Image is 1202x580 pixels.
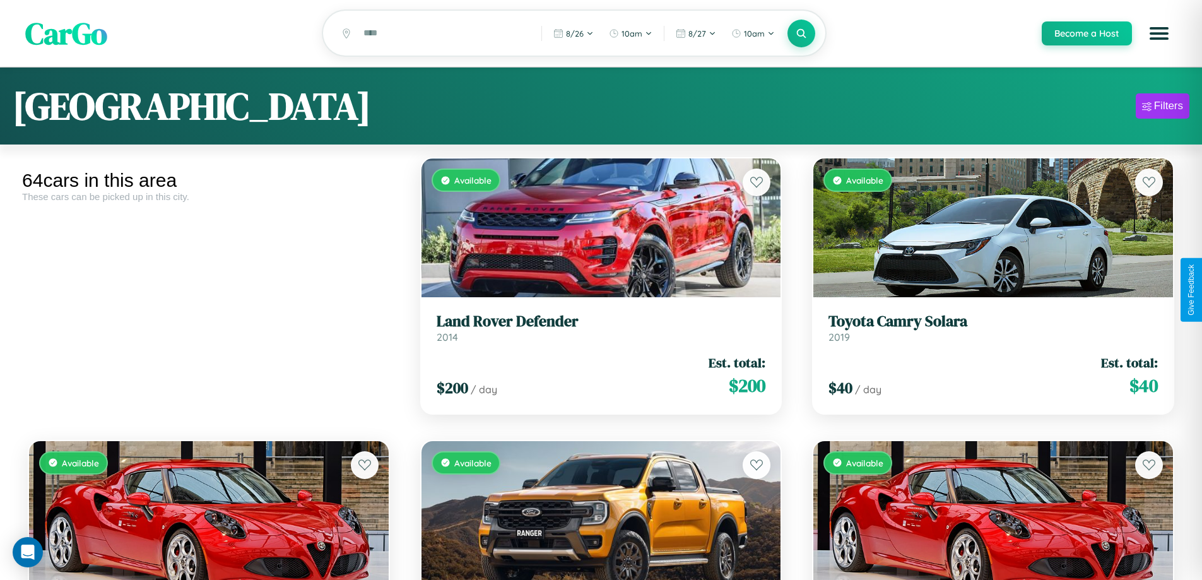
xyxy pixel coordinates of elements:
[688,28,706,38] span: 8 / 27
[828,331,850,343] span: 2019
[454,175,492,186] span: Available
[13,537,43,567] div: Open Intercom Messenger
[1101,353,1158,372] span: Est. total:
[62,458,99,468] span: Available
[437,377,468,398] span: $ 200
[1129,373,1158,398] span: $ 40
[22,170,396,191] div: 64 cars in this area
[566,28,584,38] span: 8 / 26
[744,28,765,38] span: 10am
[454,458,492,468] span: Available
[846,458,883,468] span: Available
[1136,93,1189,119] button: Filters
[603,23,659,44] button: 10am
[855,383,881,396] span: / day
[622,28,642,38] span: 10am
[547,23,600,44] button: 8/26
[828,312,1158,343] a: Toyota Camry Solara2019
[725,23,781,44] button: 10am
[709,353,765,372] span: Est. total:
[1042,21,1132,45] button: Become a Host
[846,175,883,186] span: Available
[25,13,107,54] span: CarGo
[13,80,371,132] h1: [GEOGRAPHIC_DATA]
[1187,264,1196,316] div: Give Feedback
[471,383,497,396] span: / day
[828,377,852,398] span: $ 40
[1154,100,1183,112] div: Filters
[22,191,396,202] div: These cars can be picked up in this city.
[669,23,722,44] button: 8/27
[437,312,766,331] h3: Land Rover Defender
[437,331,458,343] span: 2014
[437,312,766,343] a: Land Rover Defender2014
[1141,16,1177,51] button: Open menu
[729,373,765,398] span: $ 200
[828,312,1158,331] h3: Toyota Camry Solara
